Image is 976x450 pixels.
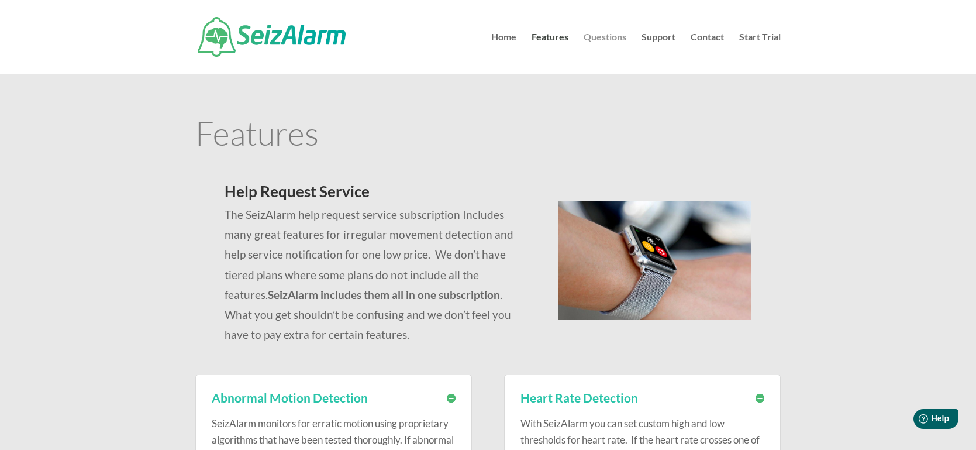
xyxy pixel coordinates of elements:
[558,201,751,320] img: seizalarm-on-wrist
[195,116,781,155] h1: Features
[532,33,568,74] a: Features
[225,205,529,345] p: The SeizAlarm help request service subscription Includes many great features for irregular moveme...
[642,33,675,74] a: Support
[584,33,626,74] a: Questions
[225,184,529,205] h2: Help Request Service
[739,33,781,74] a: Start Trial
[198,17,346,57] img: SeizAlarm
[520,391,764,404] h3: Heart Rate Detection
[691,33,724,74] a: Contact
[872,404,963,437] iframe: Help widget launcher
[268,288,500,301] strong: SeizAlarm includes them all in one subscription
[491,33,516,74] a: Home
[212,391,456,404] h3: Abnormal Motion Detection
